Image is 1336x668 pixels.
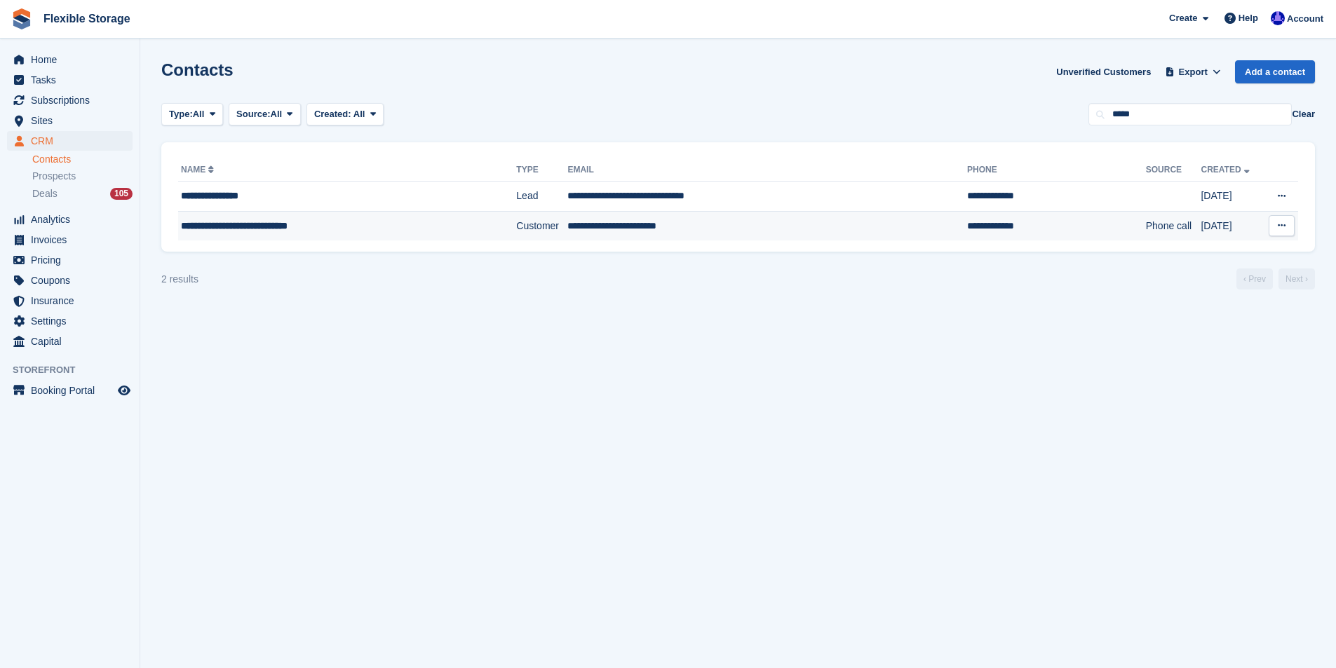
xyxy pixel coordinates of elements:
[7,131,133,151] a: menu
[7,50,133,69] a: menu
[161,60,234,79] h1: Contacts
[31,90,115,110] span: Subscriptions
[1162,60,1224,83] button: Export
[31,250,115,270] span: Pricing
[116,382,133,399] a: Preview store
[1271,11,1285,25] img: Ian Petherick
[161,272,198,287] div: 2 results
[169,107,193,121] span: Type:
[7,381,133,400] a: menu
[1201,165,1252,175] a: Created
[161,103,223,126] button: Type: All
[236,107,270,121] span: Source:
[353,109,365,119] span: All
[31,332,115,351] span: Capital
[516,211,567,240] td: Customer
[1287,12,1323,26] span: Account
[1278,268,1315,289] a: Next
[7,332,133,351] a: menu
[32,187,58,200] span: Deals
[1179,65,1208,79] span: Export
[7,70,133,90] a: menu
[7,90,133,110] a: menu
[1236,268,1273,289] a: Previous
[7,291,133,311] a: menu
[967,159,1146,182] th: Phone
[31,111,115,130] span: Sites
[1201,182,1262,212] td: [DATE]
[314,109,351,119] span: Created:
[7,111,133,130] a: menu
[110,188,133,200] div: 105
[32,170,76,183] span: Prospects
[31,271,115,290] span: Coupons
[13,363,140,377] span: Storefront
[1169,11,1197,25] span: Create
[31,70,115,90] span: Tasks
[1051,60,1156,83] a: Unverified Customers
[7,250,133,270] a: menu
[516,159,567,182] th: Type
[32,186,133,201] a: Deals 105
[31,311,115,331] span: Settings
[229,103,301,126] button: Source: All
[1146,159,1201,182] th: Source
[11,8,32,29] img: stora-icon-8386f47178a22dfd0bd8f6a31ec36ba5ce8667c1dd55bd0f319d3a0aa187defe.svg
[7,230,133,250] a: menu
[567,159,967,182] th: Email
[1234,268,1318,289] nav: Page
[1201,211,1262,240] td: [DATE]
[271,107,283,121] span: All
[1239,11,1258,25] span: Help
[31,230,115,250] span: Invoices
[7,210,133,229] a: menu
[31,131,115,151] span: CRM
[31,381,115,400] span: Booking Portal
[38,7,136,30] a: Flexible Storage
[193,107,205,121] span: All
[32,153,133,166] a: Contacts
[31,291,115,311] span: Insurance
[306,103,384,126] button: Created: All
[181,165,217,175] a: Name
[1292,107,1315,121] button: Clear
[1146,211,1201,240] td: Phone call
[516,182,567,212] td: Lead
[31,50,115,69] span: Home
[1235,60,1315,83] a: Add a contact
[7,271,133,290] a: menu
[7,311,133,331] a: menu
[31,210,115,229] span: Analytics
[32,169,133,184] a: Prospects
